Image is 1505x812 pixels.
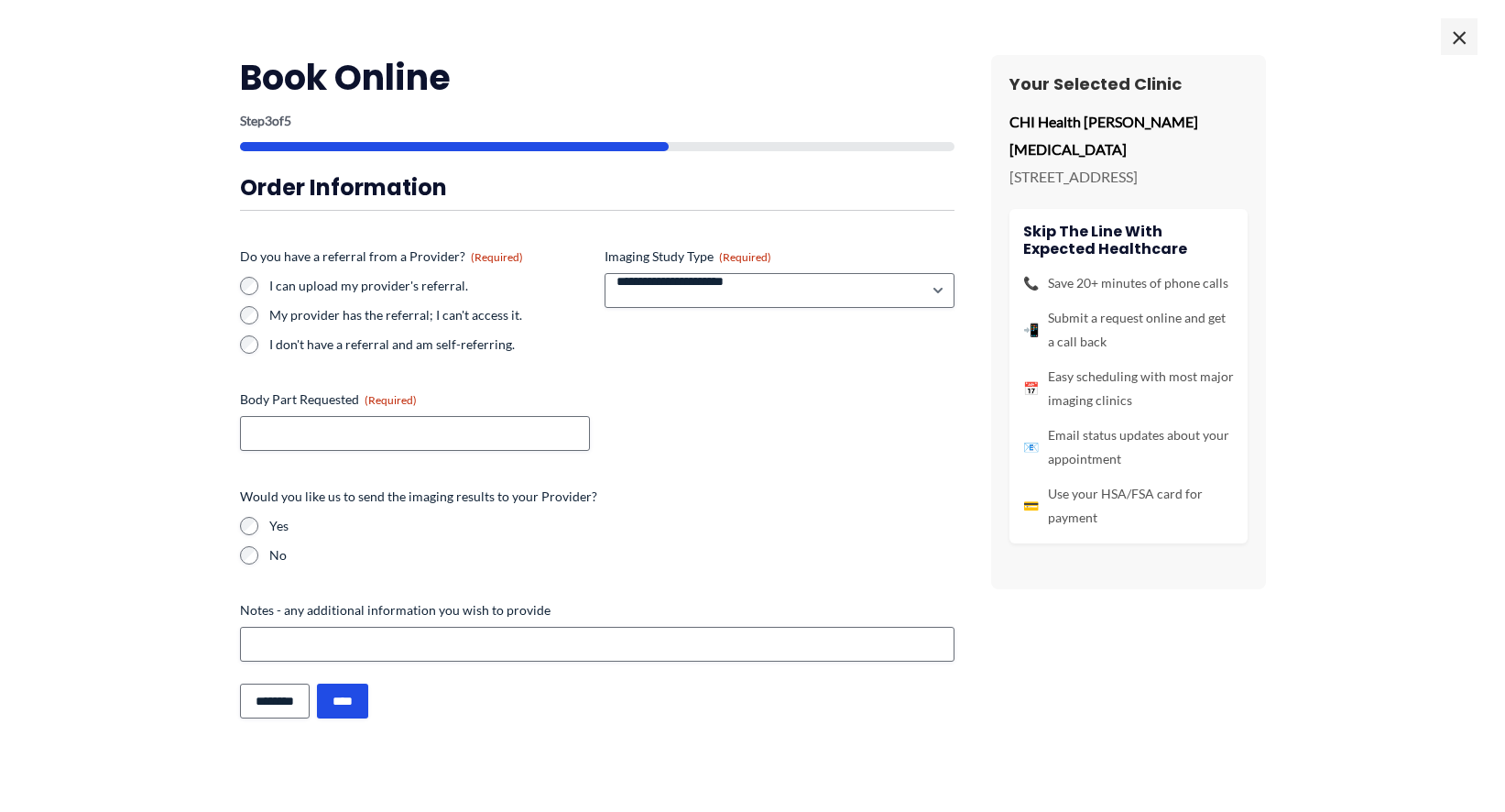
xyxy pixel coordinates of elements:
[240,247,523,266] legend: Do you have a referral from a Provider?
[1023,377,1039,401] span: 📅
[269,546,954,565] label: No
[284,113,291,128] span: 5
[240,55,954,100] h2: Book Online
[240,488,597,506] legend: Would you like us to send the imaging results to your Provider?
[1023,271,1039,295] span: 📞
[269,335,590,354] label: I don't have a referral and am self-referring.
[1023,306,1234,354] li: Submit a request online and get a call back
[471,250,523,264] span: (Required)
[240,173,954,202] h3: Order Information
[240,601,954,620] label: Notes - any additional information you wish to provide
[269,306,590,324] label: My provider has the referral; I can't access it.
[1009,108,1248,162] p: CHI Health [PERSON_NAME] [MEDICAL_DATA]
[1009,163,1248,191] p: [STREET_ADDRESS]
[1023,482,1234,530] li: Use your HSA/FSA card for payment
[269,517,954,535] label: Yes
[269,277,590,295] label: I can upload my provider's referral.
[1023,223,1234,258] h4: Skip the line with Expected Healthcare
[240,115,954,127] p: Step of
[1023,365,1234,412] li: Easy scheduling with most major imaging clinics
[1441,18,1478,55] span: ×
[1009,73,1248,94] h3: Your Selected Clinic
[719,250,771,264] span: (Required)
[265,113,272,128] span: 3
[1023,435,1039,459] span: 📧
[1023,494,1039,518] span: 💳
[1023,318,1039,342] span: 📲
[365,393,417,407] span: (Required)
[1023,423,1234,471] li: Email status updates about your appointment
[605,247,954,266] label: Imaging Study Type
[240,390,590,409] label: Body Part Requested
[1023,271,1234,295] li: Save 20+ minutes of phone calls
